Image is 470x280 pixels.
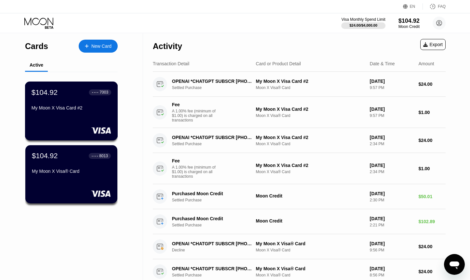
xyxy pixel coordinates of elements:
[172,102,217,107] div: Fee
[370,142,413,146] div: 2:34 PM
[256,107,365,112] div: My Moon X Visa Card #2
[153,209,446,234] div: Purchased Moon CreditSettled PurchaseMoon Credit[DATE]2:21 PM$102.89
[398,18,420,29] div: $104.92Moon Credit
[172,135,254,140] div: OPENAI *CHATGPT SUBSCR [PHONE_NUMBER] US
[92,91,98,93] div: ● ● ● ●
[256,61,301,66] div: Card or Product Detail
[172,241,254,246] div: OPENAI *CHATGPT SUBSCR [PHONE_NUMBER] US
[398,24,420,29] div: Moon Credit
[370,198,413,202] div: 2:30 PM
[172,191,254,196] div: Purchased Moon Credit
[99,90,108,95] div: 7003
[30,62,43,68] div: Active
[172,216,254,221] div: Purchased Moon Credit
[172,109,221,122] div: A 1.00% fee (minimum of $1.00) is charged on all transactions
[418,110,446,115] div: $1.00
[370,135,413,140] div: [DATE]
[25,145,117,203] div: $104.92● ● ● ●8013My Moon X Visa® Card
[256,218,365,223] div: Moon Credit
[153,72,446,97] div: OPENAI *CHATGPT SUBSCR [PHONE_NUMBER] USSettled PurchaseMy Moon X Visa Card #2Moon X Visa® Card[D...
[172,223,260,227] div: Settled Purchase
[423,42,443,47] div: Export
[153,234,446,259] div: OPENAI *CHATGPT SUBSCR [PHONE_NUMBER] USDeclineMy Moon X Visa® CardMoon X Visa® Card[DATE]9:56 PM...
[153,128,446,153] div: OPENAI *CHATGPT SUBSCR [PHONE_NUMBER] USSettled PurchaseMy Moon X Visa Card #2Moon X Visa® Card[D...
[79,40,118,53] div: New Card
[256,193,365,198] div: Moon Credit
[172,266,254,271] div: OPENAI *CHATGPT SUBSCR [PHONE_NUMBER] US
[418,219,446,224] div: $102.89
[256,241,365,246] div: My Moon X Visa® Card
[256,113,365,118] div: Moon X Visa® Card
[256,135,365,140] div: My Moon X Visa Card #2
[172,198,260,202] div: Settled Purchase
[403,3,423,10] div: EN
[256,170,365,174] div: Moon X Visa® Card
[370,107,413,112] div: [DATE]
[418,61,434,66] div: Amount
[370,216,413,221] div: [DATE]
[172,85,260,90] div: Settled Purchase
[418,82,446,87] div: $24.00
[398,18,420,24] div: $104.92
[256,142,365,146] div: Moon X Visa® Card
[349,23,377,27] div: $24.00 / $4,000.00
[410,4,415,9] div: EN
[418,269,446,274] div: $24.00
[153,153,446,184] div: FeeA 1.00% fee (minimum of $1.00) is charged on all transactionsMy Moon X Visa Card #2Moon X Visa...
[25,42,48,51] div: Cards
[99,154,108,158] div: 8013
[172,248,260,252] div: Decline
[32,105,111,110] div: My Moon X Visa Card #2
[153,61,189,66] div: Transaction Detail
[32,169,111,174] div: My Moon X Visa® Card
[370,61,395,66] div: Date & Time
[370,266,413,271] div: [DATE]
[92,155,98,157] div: ● ● ● ●
[420,39,446,50] div: Export
[172,165,221,179] div: A 1.00% fee (minimum of $1.00) is charged on all transactions
[418,138,446,143] div: $24.00
[438,4,446,9] div: FAQ
[370,113,413,118] div: 9:57 PM
[370,79,413,84] div: [DATE]
[153,97,446,128] div: FeeA 1.00% fee (minimum of $1.00) is charged on all transactionsMy Moon X Visa Card #2Moon X Visa...
[153,184,446,209] div: Purchased Moon CreditSettled PurchaseMoon Credit[DATE]2:30 PM$50.01
[418,166,446,171] div: $1.00
[370,163,413,168] div: [DATE]
[172,79,254,84] div: OPENAI *CHATGPT SUBSCR [PHONE_NUMBER] US
[25,82,117,140] div: $104.92● ● ● ●7003My Moon X Visa Card #2
[423,3,446,10] div: FAQ
[444,254,465,275] iframe: Button to launch messaging window
[172,273,260,277] div: Settled Purchase
[32,88,58,96] div: $104.92
[256,266,365,271] div: My Moon X Visa® Card
[418,194,446,199] div: $50.01
[256,273,365,277] div: Moon X Visa® Card
[370,248,413,252] div: 9:56 PM
[32,152,58,160] div: $104.92
[341,17,385,22] div: Visa Monthly Spend Limit
[418,244,446,249] div: $24.00
[256,79,365,84] div: My Moon X Visa Card #2
[256,85,365,90] div: Moon X Visa® Card
[370,85,413,90] div: 9:57 PM
[370,170,413,174] div: 2:34 PM
[172,142,260,146] div: Settled Purchase
[370,191,413,196] div: [DATE]
[172,158,217,163] div: Fee
[153,42,182,51] div: Activity
[256,248,365,252] div: Moon X Visa® Card
[256,163,365,168] div: My Moon X Visa Card #2
[370,241,413,246] div: [DATE]
[341,17,385,29] div: Visa Monthly Spend Limit$24.00/$4,000.00
[91,44,111,49] div: New Card
[370,273,413,277] div: 8:56 PM
[370,223,413,227] div: 2:21 PM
